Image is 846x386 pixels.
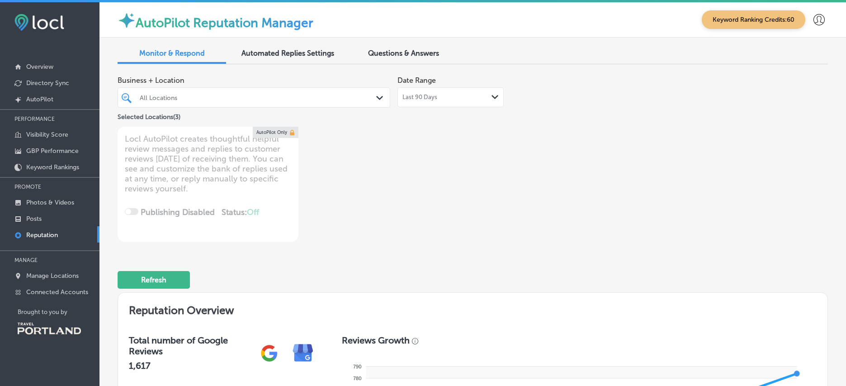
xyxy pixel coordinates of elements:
[118,271,190,289] button: Refresh
[26,215,42,223] p: Posts
[26,199,74,206] p: Photos & Videos
[26,147,79,155] p: GBP Performance
[26,95,53,103] p: AutoPilot
[118,11,136,29] img: autopilot-icon
[286,336,320,370] img: e7ababfa220611ac49bdb491a11684a6.png
[18,323,81,334] img: Travel Portland
[136,15,313,30] label: AutoPilot Reputation Manager
[118,293,827,324] h2: Reputation Overview
[353,364,361,369] tspan: 790
[118,76,390,85] span: Business + Location
[397,76,436,85] label: Date Range
[342,335,410,346] h3: Reviews Growth
[129,335,252,357] h3: Total number of Google Reviews
[18,309,99,315] p: Brought to you by
[26,63,53,71] p: Overview
[241,49,334,57] span: Automated Replies Settings
[702,10,805,29] span: Keyword Ranking Credits: 60
[129,360,252,371] h2: 1,617
[26,231,58,239] p: Reputation
[26,131,68,138] p: Visibility Score
[26,163,79,171] p: Keyword Rankings
[26,288,88,296] p: Connected Accounts
[252,336,286,370] img: gPZS+5FD6qPJAAAAABJRU5ErkJggg==
[26,79,69,87] p: Directory Sync
[353,376,361,381] tspan: 780
[118,110,180,121] p: Selected Locations ( 3 )
[368,49,439,57] span: Questions & Answers
[139,49,205,57] span: Monitor & Respond
[402,94,437,101] span: Last 90 Days
[26,272,79,280] p: Manage Locations
[14,14,64,31] img: fda3e92497d09a02dc62c9cd864e3231.png
[140,94,377,101] div: All Locations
